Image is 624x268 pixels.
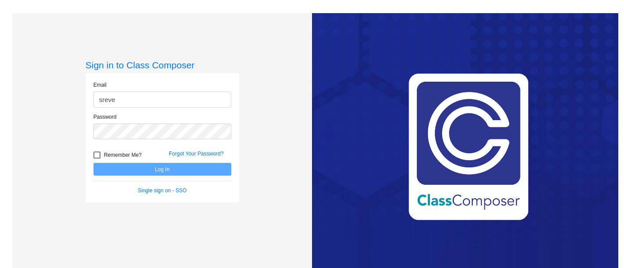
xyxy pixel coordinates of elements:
[138,187,186,194] a: Single sign on - SSO
[93,163,231,176] button: Log In
[169,151,224,157] a: Forgot Your Password?
[93,113,117,121] label: Password
[104,150,142,160] span: Remember Me?
[86,60,239,71] h3: Sign in to Class Composer
[93,81,107,89] label: Email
